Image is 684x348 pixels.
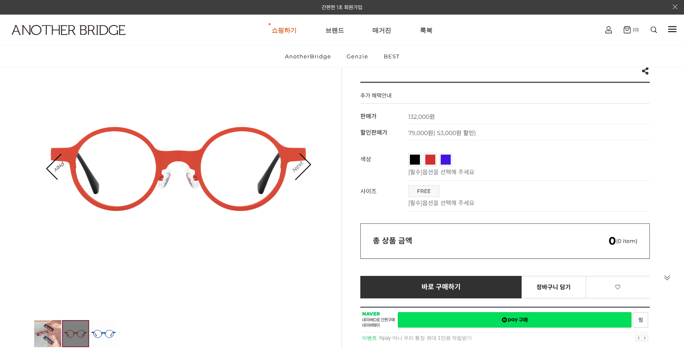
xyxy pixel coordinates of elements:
a: 새창 [633,312,648,328]
img: cart [605,26,612,33]
a: 새창 [398,312,632,328]
span: Messages [69,277,94,284]
li: 블랙 [408,153,422,166]
span: 코발트 블루 [441,155,482,160]
a: 룩북 [420,15,432,45]
span: (0) [631,27,639,33]
a: FREE [409,185,439,197]
em: 0 [609,234,616,248]
a: (0) [624,26,639,33]
span: Home [21,277,36,283]
p: [필수] [408,168,646,176]
a: Settings [107,264,160,285]
a: Messages [55,264,107,285]
th: 색상 [360,149,408,181]
span: 옵션을 선택해 주세요 [422,168,474,176]
a: 쇼핑하기 [272,15,297,45]
span: 79,000원 [408,129,476,137]
a: Genzie [340,45,375,67]
span: [PERSON_NAME] [425,155,486,160]
span: 옵션을 선택해 주세요 [422,199,474,207]
span: Settings [123,277,144,283]
a: 간편한 1초 회원가입 [322,4,362,10]
span: (0 item) [609,238,637,244]
a: 브랜드 [325,15,344,45]
a: [PERSON_NAME] [425,155,435,165]
span: 바로 구매하기 [422,283,461,291]
img: cart [624,26,631,33]
a: 블랙 [410,155,420,165]
li: 케럿 오렌지 [424,153,437,166]
a: 코발트 블루 [441,155,451,165]
a: 매거진 [372,15,391,45]
span: 판매가 [360,113,377,120]
a: AnotherBridge [278,45,338,67]
img: search [651,27,657,33]
span: 할인판매가 [360,129,387,136]
strong: 132,000원 [408,113,435,120]
img: logo [12,25,125,35]
li: 코발트 블루 [439,153,452,166]
h4: 추가 혜택안내 [360,91,392,103]
a: Next [285,154,310,180]
a: Home [2,264,55,285]
span: ( 53,000원 할인) [433,129,476,137]
a: Prev [47,154,72,179]
strong: 이벤트 [362,335,377,341]
p: [필수] [408,198,646,207]
span: 블랙 [410,155,436,160]
th: 사이즈 [360,181,408,212]
a: BEST [377,45,407,67]
li: FREE [408,185,439,197]
a: Npay 머니 우리 통장 최대 1만원 적립받기 [379,335,472,341]
a: logo [4,25,107,55]
a: 장바구니 담기 [522,276,586,298]
a: 바로 구매하기 [360,276,522,298]
img: 82fea6b5679ed6903ecb0af1c71a2dfb.jpg [34,320,61,347]
strong: 총 상품 금액 [373,236,412,245]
